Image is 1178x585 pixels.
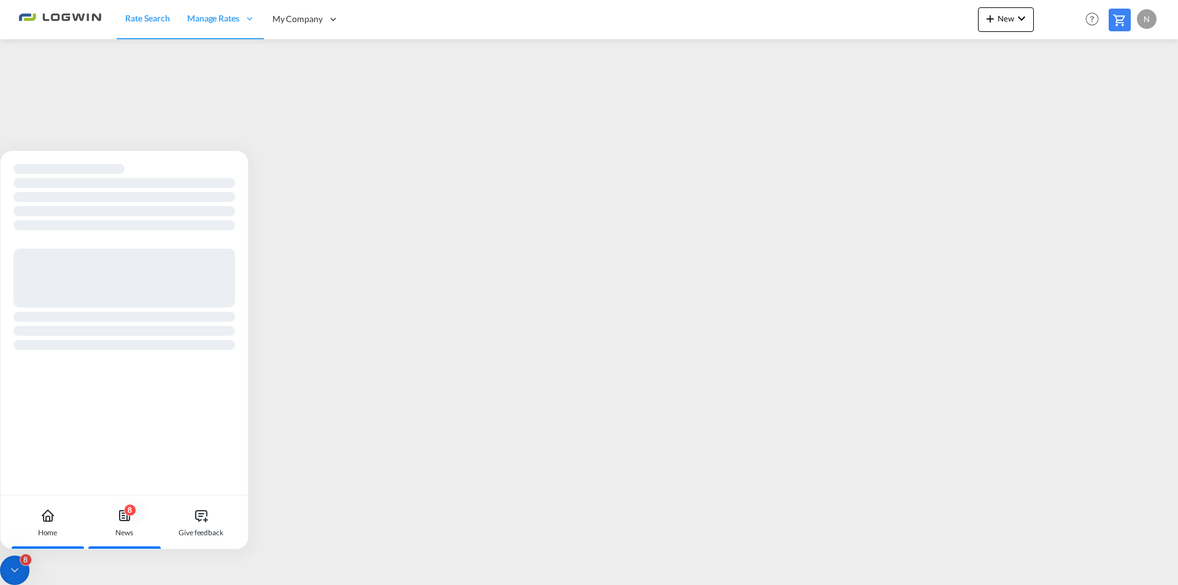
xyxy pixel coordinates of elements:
[1082,9,1109,31] div: Help
[125,13,170,23] span: Rate Search
[1137,9,1157,29] div: N
[983,14,1029,23] span: New
[18,6,101,33] img: 2761ae10d95411efa20a1f5e0282d2d7.png
[1082,9,1103,29] span: Help
[272,13,323,25] span: My Company
[983,11,998,26] md-icon: icon-plus 400-fg
[1014,11,1029,26] md-icon: icon-chevron-down
[187,12,239,25] span: Manage Rates
[978,7,1034,32] button: icon-plus 400-fgNewicon-chevron-down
